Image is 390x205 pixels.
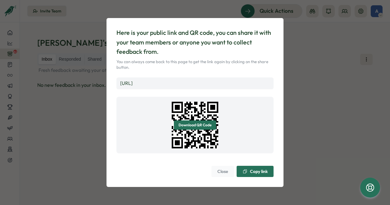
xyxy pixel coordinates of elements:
[174,120,216,130] button: Download QR Code
[237,166,274,177] button: Copy link
[217,166,228,177] span: Close
[250,169,268,174] span: Copy link
[179,121,211,129] span: Download QR Code
[116,28,274,57] p: Here is your public link and QR code, you can share it with your team members or anyone you want ...
[120,80,133,86] a: [URL]
[116,59,274,70] p: You can always come back to this page to get the link again by clicking on the share button.
[211,166,234,177] button: Close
